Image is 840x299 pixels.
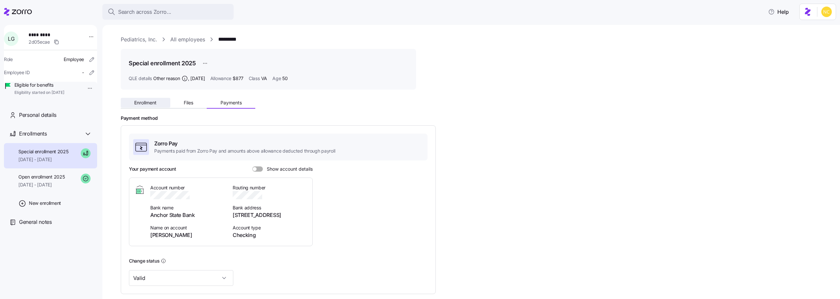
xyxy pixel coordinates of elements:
[18,182,65,188] span: [DATE] - [DATE]
[233,204,307,211] span: Bank address
[184,100,193,105] span: Files
[261,75,267,82] span: VA
[129,59,196,67] h1: Special enrollment 2025
[121,35,157,44] a: Pediatrics, Inc.
[233,184,307,191] span: Routing number
[150,204,225,211] span: Bank name
[18,174,65,180] span: Open enrollment 2025
[190,75,205,82] span: [DATE]
[153,75,205,82] span: Other reason ,
[210,75,231,82] span: Allowance
[82,69,84,76] span: -
[134,100,157,105] span: Enrollment
[102,4,234,20] button: Search across Zorro...
[150,231,225,239] span: [PERSON_NAME]
[129,166,176,172] h3: Your payment account
[64,56,84,63] span: Employee
[4,69,30,76] span: Employee ID
[4,56,13,63] span: Role
[118,8,171,16] span: Search across Zorro...
[18,148,69,155] span: Special enrollment 2025
[14,82,64,88] span: Eligible for benefits
[19,130,47,138] span: Enrollments
[272,75,281,82] span: Age
[18,156,69,163] span: [DATE] - [DATE]
[14,90,64,96] span: Eligibility started on [DATE]
[8,36,14,41] span: L G
[150,184,225,191] span: Account number
[233,231,307,239] span: Checking
[170,35,205,44] a: All employees
[233,224,307,231] span: Account type
[29,39,50,45] span: 2d05ecae
[29,200,61,206] span: New enrollment
[282,75,287,82] span: 50
[129,75,152,82] span: QLE details
[154,139,335,148] span: Zorro Pay
[154,148,335,154] span: Payments paid from Zorro Pay and amounts above allowance deducted through payroll
[768,8,789,16] span: Help
[263,166,313,172] span: Show account details
[233,75,243,82] span: $877
[19,218,52,226] span: General notes
[220,100,242,105] span: Payments
[19,111,56,119] span: Personal details
[150,224,225,231] span: Name on account
[821,7,832,17] img: e03b911e832a6112bf72643c5874f8d8
[150,211,225,219] span: Anchor State Bank
[129,258,159,264] h3: Change status
[249,75,260,82] span: Class
[121,115,831,121] h2: Payment method
[763,5,794,18] button: Help
[233,211,307,219] span: [STREET_ADDRESS]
